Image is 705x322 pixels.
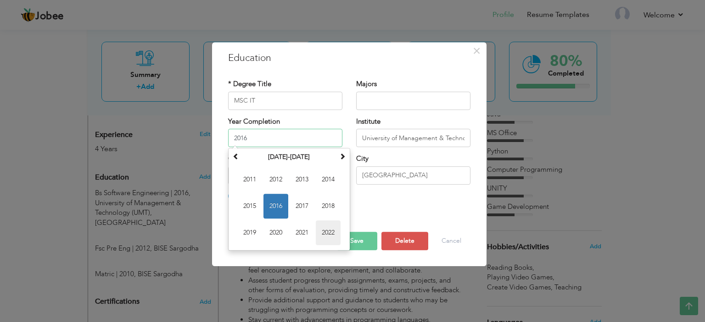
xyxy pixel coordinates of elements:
[290,220,314,245] span: 2021
[336,232,377,250] button: Save
[316,167,341,192] span: 2014
[237,194,262,218] span: 2015
[263,220,288,245] span: 2020
[263,194,288,218] span: 2016
[263,167,288,192] span: 2012
[290,194,314,218] span: 2017
[237,167,262,192] span: 2011
[356,117,380,126] label: Institute
[356,79,377,89] label: Majors
[473,43,481,59] span: ×
[228,79,271,89] label: * Degree Title
[356,154,369,164] label: City
[228,51,470,65] h3: Education
[290,167,314,192] span: 2013
[95,168,211,279] div: Add your educational degree.
[316,194,341,218] span: 2018
[432,232,470,250] button: Cancel
[237,220,262,245] span: 2019
[339,153,346,159] span: Next Decade
[316,220,341,245] span: 2022
[381,232,428,250] button: Delete
[228,117,280,126] label: Year Completion
[470,44,484,58] button: Close
[233,153,239,159] span: Previous Decade
[241,150,337,164] th: Select Decade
